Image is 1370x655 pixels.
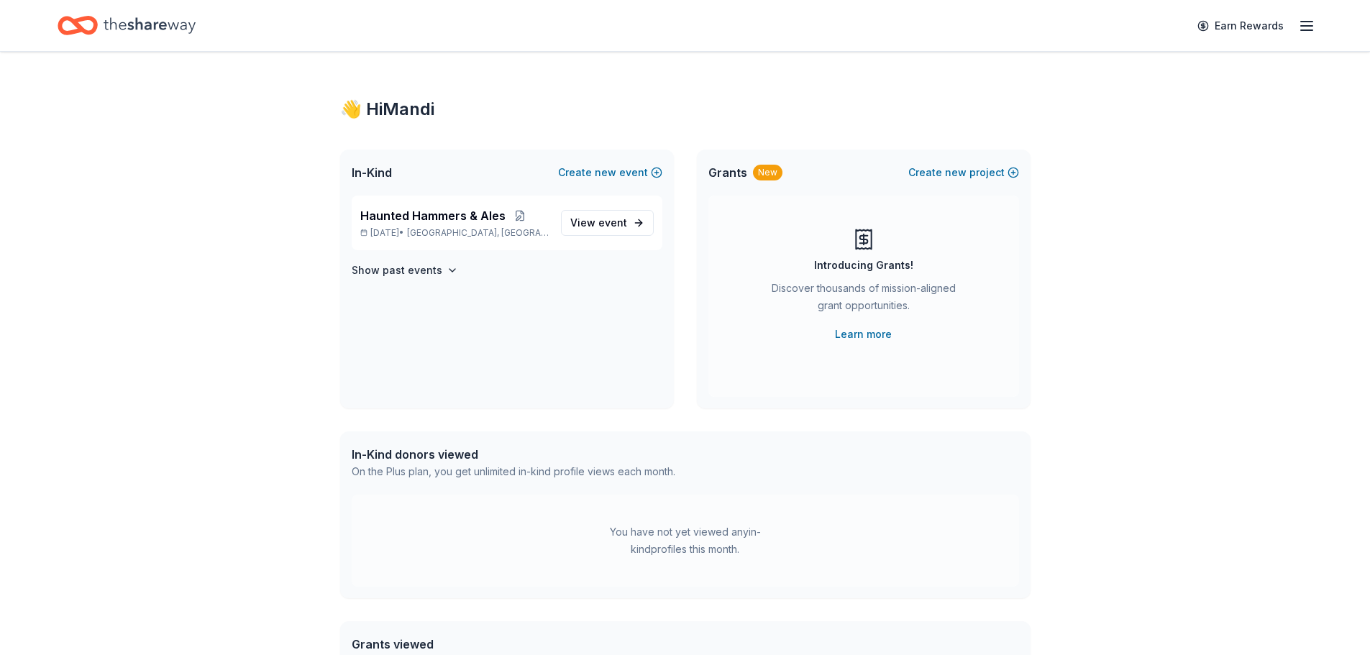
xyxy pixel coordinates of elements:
span: Grants [708,164,747,181]
a: Earn Rewards [1189,13,1292,39]
span: In-Kind [352,164,392,181]
span: [GEOGRAPHIC_DATA], [GEOGRAPHIC_DATA] [407,227,549,239]
button: Createnewproject [908,164,1019,181]
div: New [753,165,782,180]
div: Discover thousands of mission-aligned grant opportunities. [766,280,962,320]
a: View event [561,210,654,236]
div: On the Plus plan, you get unlimited in-kind profile views each month. [352,463,675,480]
a: Learn more [835,326,892,343]
div: Grants viewed [352,636,631,653]
p: [DATE] • [360,227,549,239]
button: Createnewevent [558,164,662,181]
div: 👋 Hi Mandi [340,98,1031,121]
div: In-Kind donors viewed [352,446,675,463]
button: Show past events [352,262,458,279]
div: Introducing Grants! [814,257,913,274]
span: new [595,164,616,181]
a: Home [58,9,196,42]
span: new [945,164,967,181]
div: You have not yet viewed any in-kind profiles this month. [595,523,775,558]
span: event [598,216,627,229]
h4: Show past events [352,262,442,279]
span: Haunted Hammers & Ales [360,207,506,224]
span: View [570,214,627,232]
